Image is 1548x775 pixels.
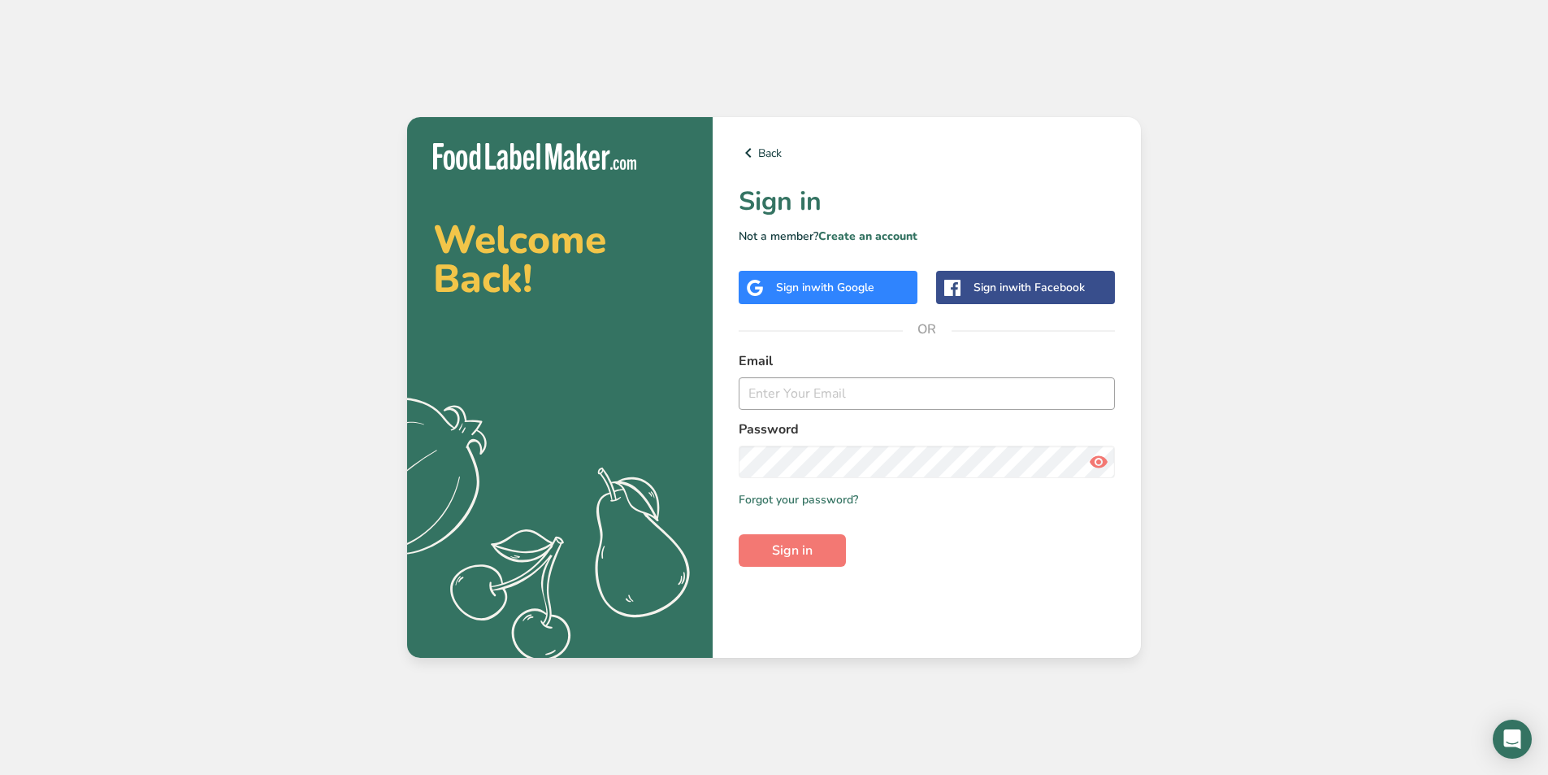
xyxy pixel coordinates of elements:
[739,228,1115,245] p: Not a member?
[739,420,1115,439] label: Password
[772,541,813,560] span: Sign in
[1008,280,1085,295] span: with Facebook
[739,377,1115,410] input: Enter Your Email
[739,143,1115,163] a: Back
[433,143,636,170] img: Food Label Maker
[818,229,917,244] a: Create an account
[739,491,858,508] a: Forgot your password?
[973,279,1085,296] div: Sign in
[811,280,874,295] span: with Google
[776,279,874,296] div: Sign in
[739,182,1115,221] h1: Sign in
[739,534,846,567] button: Sign in
[739,351,1115,371] label: Email
[903,305,952,354] span: OR
[433,220,687,298] h2: Welcome Back!
[1493,720,1532,759] div: Open Intercom Messenger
